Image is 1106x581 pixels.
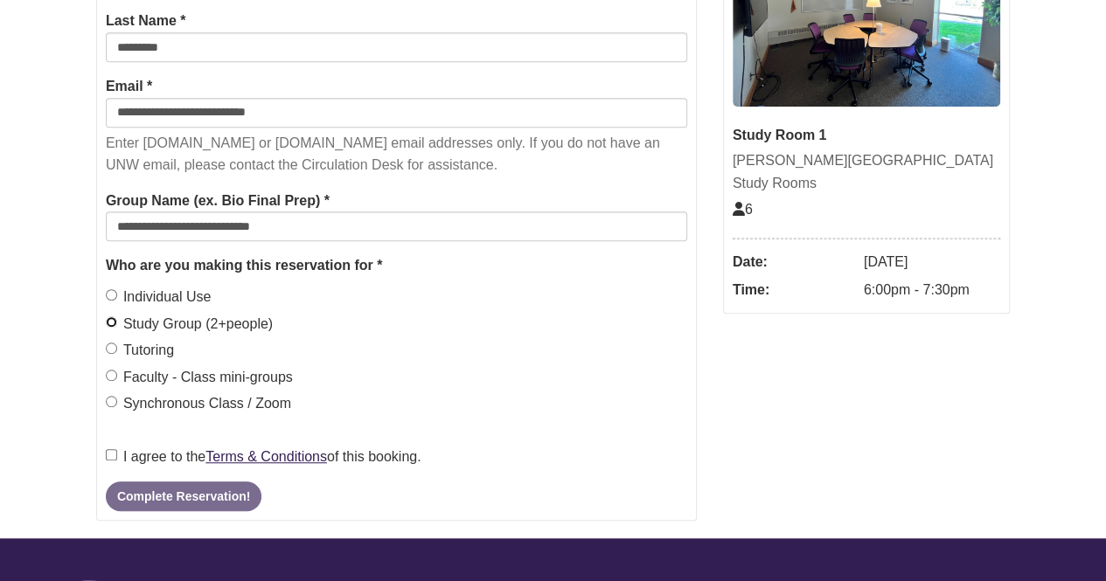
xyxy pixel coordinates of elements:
[106,396,117,407] input: Synchronous Class / Zoom
[106,190,330,212] label: Group Name (ex. Bio Final Prep) *
[106,366,293,389] label: Faculty - Class mini-groups
[106,339,174,362] label: Tutoring
[106,392,291,415] label: Synchronous Class / Zoom
[106,254,687,277] legend: Who are you making this reservation for *
[106,289,117,301] input: Individual Use
[106,75,152,98] label: Email *
[106,370,117,381] input: Faculty - Class mini-groups
[106,449,117,460] input: I agree to theTerms & Conditionsof this booking.
[106,342,117,354] input: Tutoring
[733,124,1000,147] div: Study Room 1
[106,313,273,335] label: Study Group (2+people)
[106,481,261,511] button: Complete Reservation!
[205,449,327,464] a: Terms & Conditions
[864,276,1000,304] dd: 6:00pm - 7:30pm
[106,286,212,308] label: Individual Use
[864,248,1000,276] dd: [DATE]
[106,10,186,32] label: Last Name *
[733,276,855,304] dt: Time:
[733,149,1000,194] div: [PERSON_NAME][GEOGRAPHIC_DATA] Study Rooms
[106,132,687,176] p: Enter [DOMAIN_NAME] or [DOMAIN_NAME] email addresses only. If you do not have an UNW email, pleas...
[733,248,855,276] dt: Date:
[106,446,421,468] label: I agree to the of this booking.
[106,316,117,328] input: Study Group (2+people)
[733,202,753,217] span: The capacity of this space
